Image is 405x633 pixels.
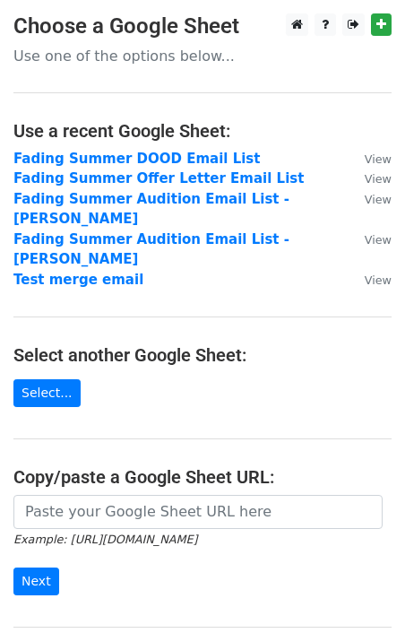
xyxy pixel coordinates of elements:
a: View [347,231,392,247]
a: Fading Summer Audition Email List - [PERSON_NAME] [13,191,289,228]
h4: Select another Google Sheet: [13,344,392,366]
a: Fading Summer DOOD Email List [13,151,260,167]
small: Example: [URL][DOMAIN_NAME] [13,533,197,546]
a: View [347,170,392,186]
a: Fading Summer Audition Email List - [PERSON_NAME] [13,231,289,268]
h3: Choose a Google Sheet [13,13,392,39]
small: View [365,172,392,186]
a: Fading Summer Offer Letter Email List [13,170,304,186]
small: View [365,233,392,247]
input: Next [13,568,59,595]
a: View [347,151,392,167]
a: Test merge email [13,272,143,288]
a: Select... [13,379,81,407]
h4: Use a recent Google Sheet: [13,120,392,142]
input: Paste your Google Sheet URL here [13,495,383,529]
small: View [365,193,392,206]
small: View [365,152,392,166]
h4: Copy/paste a Google Sheet URL: [13,466,392,488]
p: Use one of the options below... [13,47,392,65]
small: View [365,273,392,287]
a: View [347,191,392,207]
a: View [347,272,392,288]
